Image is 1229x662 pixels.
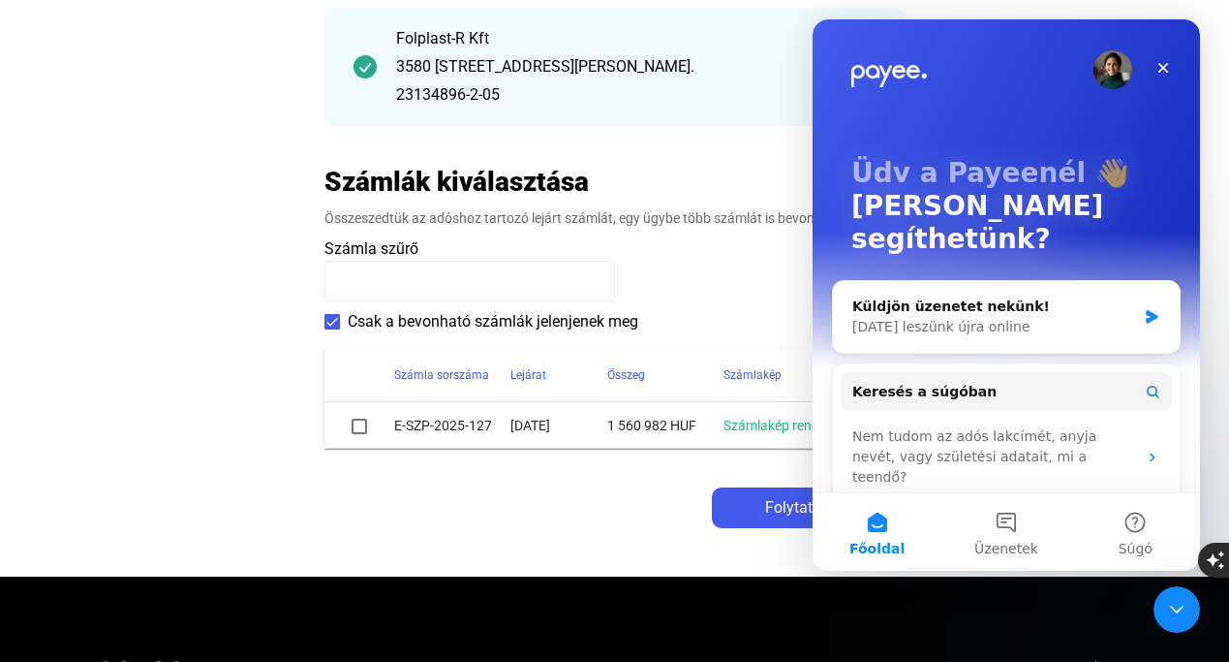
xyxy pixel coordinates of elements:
[813,19,1200,571] iframe: Intercom live chat
[396,55,876,79] div: 3580 [STREET_ADDRESS][PERSON_NAME].
[510,363,546,387] div: Lejárat
[510,363,607,387] div: Lejárat
[353,55,377,79] img: checkmark-darker-green-circle
[348,310,638,333] span: Csak a bevonható számlák jelenjenek meg
[723,363,882,387] div: Számlakép
[607,363,723,387] div: Összeg
[607,402,723,449] td: 1 560 982 HUF
[324,208,906,228] div: Összeszedtük az adóshoz tartozó lejárt számlát, egy ügybe több számlát is bevonhat.
[510,402,607,449] td: [DATE]
[607,363,645,387] div: Összeg
[394,363,510,387] div: Számla sorszáma
[765,496,829,520] span: Folytatás
[723,363,782,387] div: Számlakép
[394,402,510,449] td: E-SZP-2025-127
[396,83,876,107] div: 23134896-2-05
[723,418,842,433] a: Számlakép rendben
[324,239,418,258] span: Számla szűrő
[324,165,589,199] h2: Számlák kiválasztása
[1153,586,1200,633] iframe: Intercom live chat
[394,363,489,387] div: Számla sorszáma
[396,27,876,50] div: Folplast-R Kft
[712,488,906,528] button: Folytatásarrow-right-white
